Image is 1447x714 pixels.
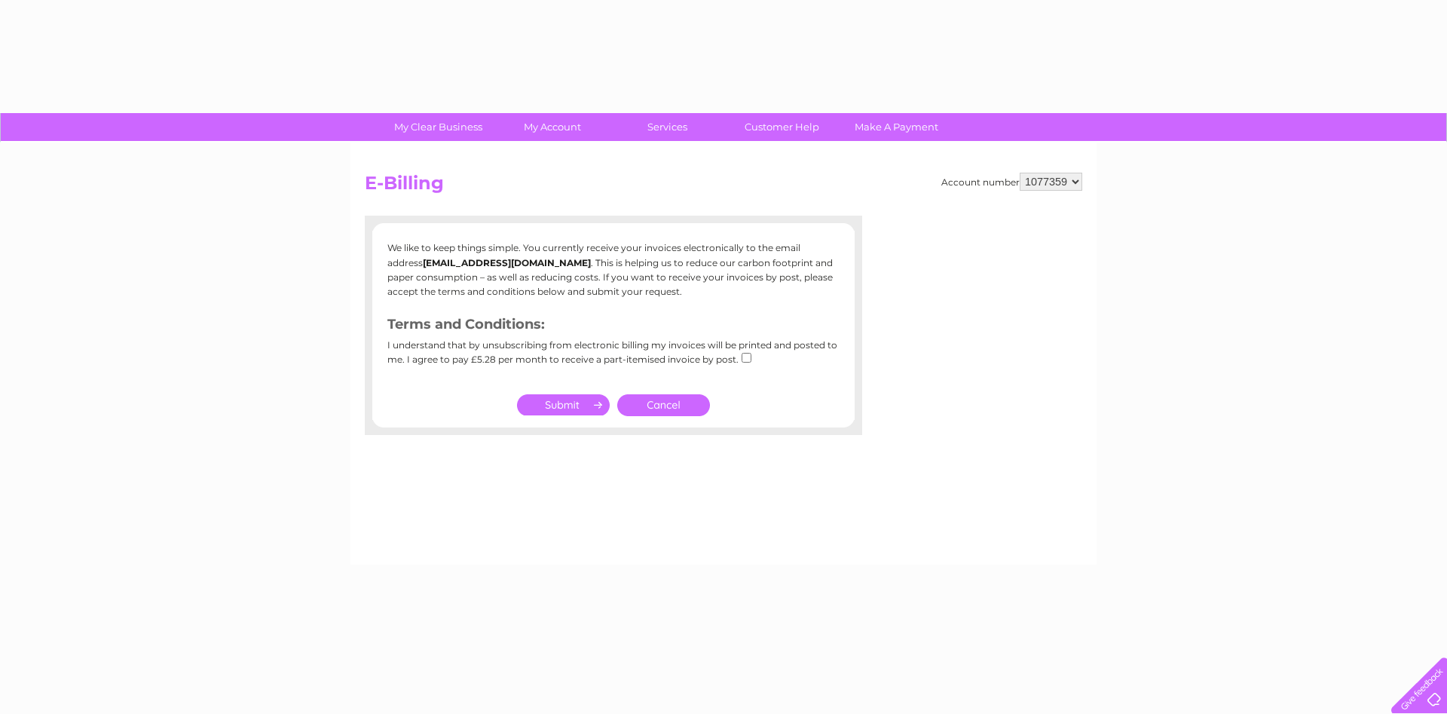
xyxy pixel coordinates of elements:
[365,173,1082,201] h2: E-Billing
[941,173,1082,191] div: Account number
[491,113,615,141] a: My Account
[517,394,610,415] input: Submit
[834,113,959,141] a: Make A Payment
[605,113,730,141] a: Services
[423,257,591,268] b: [EMAIL_ADDRESS][DOMAIN_NAME]
[617,394,710,416] a: Cancel
[387,340,840,375] div: I understand that by unsubscribing from electronic billing my invoices will be printed and posted...
[387,241,840,299] p: We like to keep things simple. You currently receive your invoices electronically to the email ad...
[387,314,840,340] h3: Terms and Conditions:
[720,113,844,141] a: Customer Help
[376,113,500,141] a: My Clear Business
